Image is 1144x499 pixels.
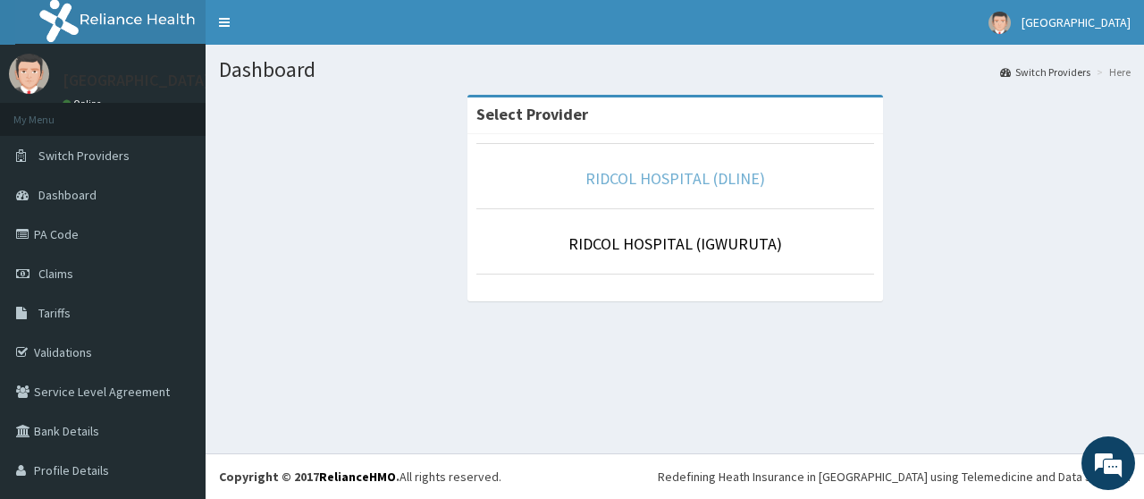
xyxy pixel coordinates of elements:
a: Switch Providers [1000,64,1090,80]
li: Here [1092,64,1131,80]
strong: Select Provider [476,104,588,124]
a: RIDCOL HOSPITAL (IGWURUTA) [568,233,782,254]
div: Redefining Heath Insurance in [GEOGRAPHIC_DATA] using Telemedicine and Data Science! [658,468,1131,486]
a: Online [63,97,105,110]
footer: All rights reserved. [206,453,1144,499]
span: Tariffs [38,305,71,321]
span: Switch Providers [38,148,130,164]
span: [GEOGRAPHIC_DATA] [1022,14,1131,30]
span: Dashboard [38,187,97,203]
a: RIDCOL HOSPITAL (DLINE) [585,168,765,189]
strong: Copyright © 2017 . [219,469,400,485]
p: [GEOGRAPHIC_DATA] [63,72,210,89]
img: User Image [9,54,49,94]
h1: Dashboard [219,58,1131,81]
img: User Image [988,12,1011,34]
span: Claims [38,266,73,282]
a: RelianceHMO [319,469,396,485]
